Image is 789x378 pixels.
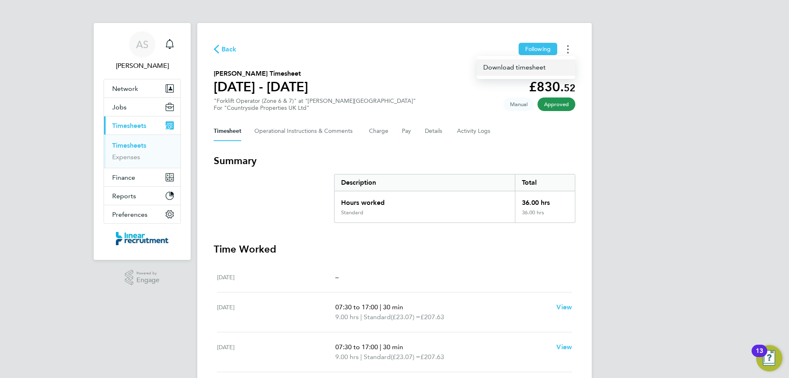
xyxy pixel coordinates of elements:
[214,104,416,111] div: For "Countryside Properties UK Ltd"
[335,343,378,351] span: 07:30 to 17:00
[335,353,359,361] span: 9.00 hrs
[538,97,575,111] span: This timesheet has been approved.
[525,45,551,53] span: Following
[125,270,160,285] a: Powered byEngage
[519,43,557,55] button: Following
[112,85,138,93] span: Network
[364,352,391,362] span: Standard
[364,312,391,322] span: Standard
[254,121,356,141] button: Operational Instructions & Comments
[104,232,181,245] a: Go to home page
[457,121,491,141] button: Activity Logs
[214,69,308,79] h2: [PERSON_NAME] Timesheet
[529,79,575,95] app-decimal: £830.
[369,121,389,141] button: Charge
[214,121,241,141] button: Timesheet
[360,353,362,361] span: |
[564,82,575,94] span: 52
[335,303,378,311] span: 07:30 to 17:00
[104,168,180,186] button: Finance
[420,353,444,361] span: £207.63
[561,43,575,56] button: Timesheets Menu
[383,343,403,351] span: 30 min
[335,191,515,209] div: Hours worked
[556,343,572,351] span: View
[112,103,127,111] span: Jobs
[380,343,381,351] span: |
[425,121,444,141] button: Details
[341,209,363,216] div: Standard
[136,277,159,284] span: Engage
[391,313,420,321] span: (£23.07) =
[335,273,339,281] span: –
[383,303,403,311] span: 30 min
[136,270,159,277] span: Powered by
[221,44,237,54] span: Back
[217,342,335,362] div: [DATE]
[402,121,412,141] button: Pay
[104,98,180,116] button: Jobs
[515,174,575,191] div: Total
[104,31,181,71] a: AS[PERSON_NAME]
[556,303,572,311] span: View
[335,313,359,321] span: 9.00 hrs
[214,154,575,167] h3: Summary
[335,174,515,191] div: Description
[420,313,444,321] span: £207.63
[556,302,572,312] a: View
[104,205,180,223] button: Preferences
[104,135,180,168] div: Timesheets
[217,302,335,322] div: [DATE]
[360,313,362,321] span: |
[112,122,146,130] span: Timesheets
[112,141,146,149] a: Timesheets
[214,97,416,111] div: "Forklift Operator (Zone 6 & 7)" at "[PERSON_NAME][GEOGRAPHIC_DATA]"
[380,303,381,311] span: |
[756,351,763,362] div: 13
[112,153,140,161] a: Expenses
[391,353,420,361] span: (£23.07) =
[94,23,191,260] nav: Main navigation
[112,192,136,200] span: Reports
[136,39,148,50] span: AS
[217,272,335,282] div: [DATE]
[104,187,180,205] button: Reports
[214,79,308,95] h1: [DATE] - [DATE]
[112,211,148,218] span: Preferences
[515,209,575,223] div: 36.00 hrs
[477,59,575,76] a: Timesheets Menu
[104,116,180,135] button: Timesheets
[556,342,572,352] a: View
[104,61,181,71] span: Alyssa Smith
[334,174,575,223] div: Summary
[515,191,575,209] div: 36.00 hrs
[214,44,237,54] button: Back
[214,243,575,256] h3: Time Worked
[756,345,782,371] button: Open Resource Center, 13 new notifications
[503,97,534,111] span: This timesheet was manually created.
[116,232,168,245] img: linearrecruitment-logo-retina.png
[112,174,135,181] span: Finance
[104,79,180,97] button: Network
